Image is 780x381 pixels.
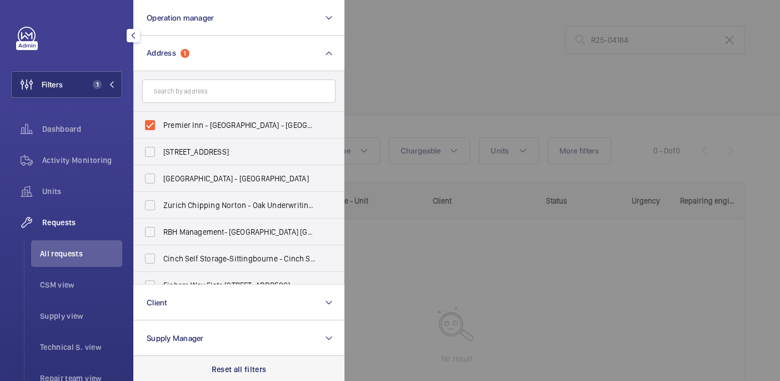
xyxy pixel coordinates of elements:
[93,80,102,89] span: 1
[42,155,122,166] span: Activity Monitoring
[42,123,122,135] span: Dashboard
[42,186,122,197] span: Units
[42,217,122,228] span: Requests
[40,248,122,259] span: All requests
[42,79,63,90] span: Filters
[40,279,122,290] span: CSM view
[40,310,122,321] span: Supply view
[40,342,122,353] span: Technical S. view
[11,71,122,98] button: Filters1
